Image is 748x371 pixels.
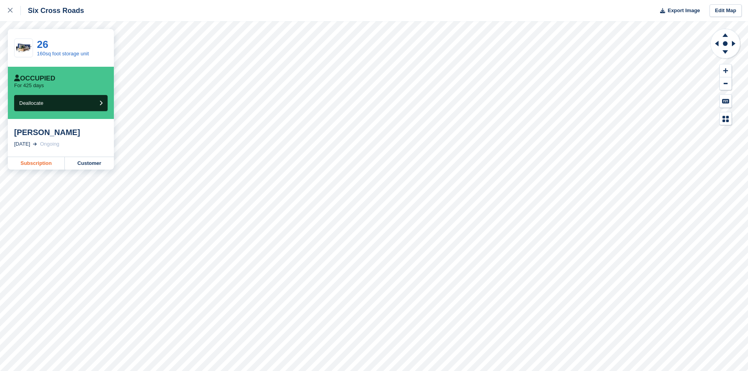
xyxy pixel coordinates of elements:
img: 20-ft-container.jpg [15,41,33,55]
button: Zoom In [720,64,732,77]
div: Ongoing [40,140,59,148]
div: [PERSON_NAME] [14,128,108,137]
span: Deallocate [19,100,43,106]
button: Zoom Out [720,77,732,90]
p: For 425 days [14,82,44,89]
a: Customer [65,157,114,170]
div: [DATE] [14,140,30,148]
button: Deallocate [14,95,108,111]
span: Export Image [668,7,700,15]
button: Map Legend [720,112,732,125]
a: Edit Map [710,4,742,17]
button: Keyboard Shortcuts [720,95,732,108]
div: Occupied [14,75,55,82]
a: Subscription [8,157,65,170]
img: arrow-right-light-icn-cde0832a797a2874e46488d9cf13f60e5c3a73dbe684e267c42b8395dfbc2abf.svg [33,143,37,146]
button: Export Image [655,4,700,17]
a: 26 [37,38,48,50]
div: Six Cross Roads [21,6,84,15]
a: 160sq foot storage unit [37,51,89,57]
